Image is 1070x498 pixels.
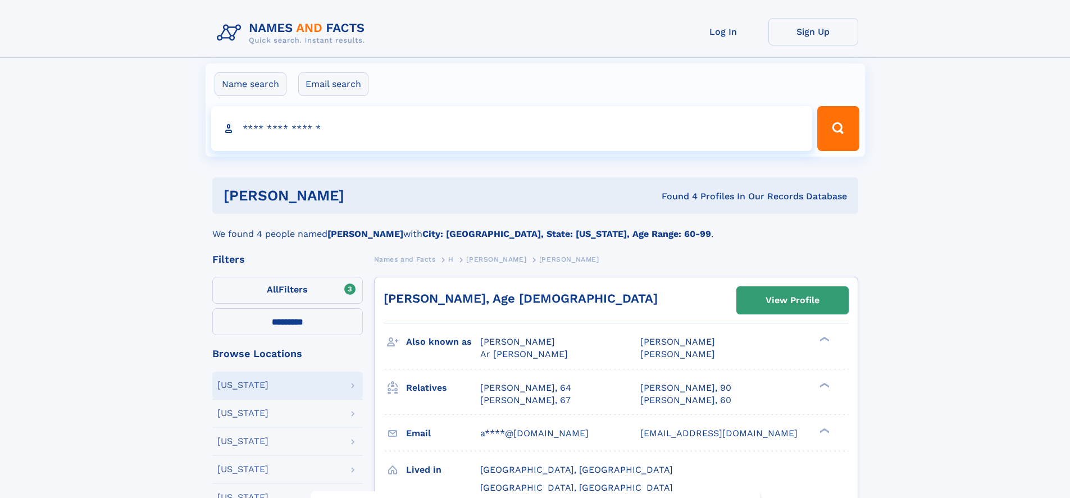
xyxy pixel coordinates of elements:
span: [PERSON_NAME] [539,255,599,263]
div: [US_STATE] [217,381,268,390]
label: Email search [298,72,368,96]
a: H [448,252,454,266]
img: Logo Names and Facts [212,18,374,48]
span: All [267,284,279,295]
a: [PERSON_NAME], 67 [480,394,571,406]
h3: Also known as [406,332,480,351]
div: Found 4 Profiles In Our Records Database [503,190,847,203]
h1: [PERSON_NAME] [224,189,503,203]
div: ❯ [817,336,830,343]
div: ❯ [817,381,830,389]
span: [PERSON_NAME] [466,255,526,263]
a: [PERSON_NAME], 60 [640,394,731,406]
h3: Relatives [406,378,480,398]
span: [GEOGRAPHIC_DATA], [GEOGRAPHIC_DATA] [480,464,673,475]
label: Name search [215,72,286,96]
div: [US_STATE] [217,409,268,418]
div: ❯ [817,427,830,434]
span: [PERSON_NAME] [640,349,715,359]
button: Search Button [817,106,859,151]
h3: Email [406,424,480,443]
a: Names and Facts [374,252,436,266]
a: Sign Up [768,18,858,45]
a: [PERSON_NAME], 64 [480,382,571,394]
span: [PERSON_NAME] [480,336,555,347]
a: [PERSON_NAME] [466,252,526,266]
div: Browse Locations [212,349,363,359]
span: H [448,255,454,263]
a: Log In [679,18,768,45]
span: Ar [PERSON_NAME] [480,349,568,359]
b: City: [GEOGRAPHIC_DATA], State: [US_STATE], Age Range: 60-99 [422,229,711,239]
a: [PERSON_NAME], 90 [640,382,731,394]
div: [US_STATE] [217,465,268,474]
h3: Lived in [406,460,480,479]
span: [EMAIL_ADDRESS][DOMAIN_NAME] [640,428,798,438]
div: Filters [212,254,363,264]
div: We found 4 people named with . [212,214,858,241]
span: [GEOGRAPHIC_DATA], [GEOGRAPHIC_DATA] [480,482,673,493]
div: [US_STATE] [217,437,268,446]
a: View Profile [737,287,848,314]
a: [PERSON_NAME], Age [DEMOGRAPHIC_DATA] [384,291,658,305]
span: [PERSON_NAME] [640,336,715,347]
label: Filters [212,277,363,304]
input: search input [211,106,813,151]
b: [PERSON_NAME] [327,229,403,239]
div: View Profile [766,287,819,313]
